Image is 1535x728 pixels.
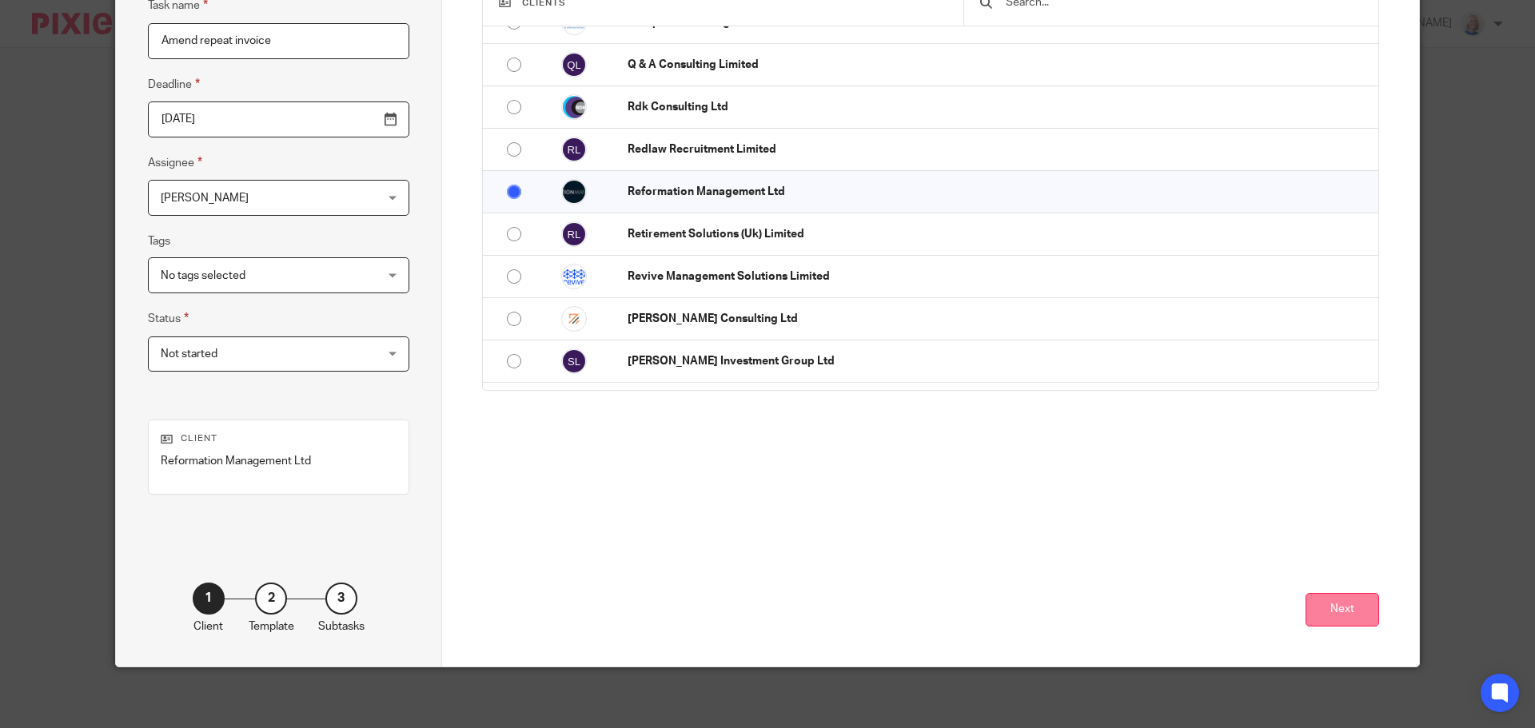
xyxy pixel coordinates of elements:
img: logo1.png [561,94,587,120]
p: Revive Management Solutions Limited [628,269,1370,284]
div: 2 [255,583,287,615]
span: Not started [161,348,217,360]
input: Task name [148,23,409,59]
img: reformation.jpg [561,179,587,205]
p: [PERSON_NAME] Consulting Ltd [628,311,1370,327]
p: Retirement Solutions (Uk) Limited [628,226,1370,242]
div: 3 [325,583,357,615]
div: 1 [193,583,225,615]
label: Deadline [148,75,200,93]
input: Use the arrow keys to pick a date [148,101,409,137]
p: Client [193,619,223,635]
img: logo.png [561,264,587,289]
p: Client [161,432,397,445]
img: zync.jpg [561,306,587,332]
label: Status [148,309,189,328]
p: Redlaw Recruitment Limited [628,141,1370,157]
label: Tags [148,233,170,249]
p: Rdk Consulting Ltd [628,99,1370,115]
p: Q & A Consulting Limited [628,57,1370,73]
p: Reformation Management Ltd [161,453,397,469]
p: Reformation Management Ltd [628,184,1370,200]
p: Subtasks [318,619,365,635]
button: Next [1306,593,1379,627]
p: Template [249,619,294,635]
span: No tags selected [161,270,245,281]
span: [PERSON_NAME] [161,193,249,204]
img: svg%3E [561,137,587,162]
label: Assignee [148,153,202,172]
img: svg%3E [561,52,587,78]
img: svg%3E [561,221,587,247]
p: [PERSON_NAME] Investment Group Ltd [628,353,1370,369]
img: svg%3E [561,348,587,374]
